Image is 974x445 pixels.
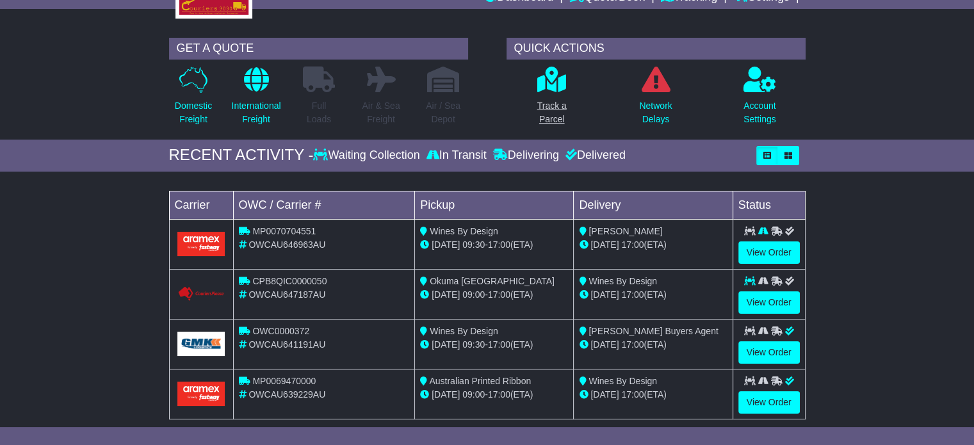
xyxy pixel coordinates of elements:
td: Carrier [169,191,233,219]
span: 17:00 [621,389,644,400]
div: GET A QUOTE [169,38,468,60]
img: GetCarrierServiceLogo [177,332,225,355]
div: (ETA) [579,388,727,401]
img: GetCarrierServiceLogo [177,286,225,302]
div: Delivered [562,149,626,163]
span: Okuma [GEOGRAPHIC_DATA] [430,276,555,286]
div: - (ETA) [420,238,568,252]
span: Wines By Design [430,326,498,336]
span: [DATE] [432,289,460,300]
span: 17:00 [488,239,510,250]
span: Australian Printed Ribbon [429,376,531,386]
span: [PERSON_NAME] Buyers Agent [588,326,718,336]
p: Air & Sea Freight [362,99,400,126]
span: [DATE] [432,389,460,400]
div: (ETA) [579,338,727,352]
p: Air / Sea Depot [426,99,460,126]
span: Wines By Design [430,226,498,236]
span: [PERSON_NAME] [588,226,662,236]
span: OWCAU639229AU [248,389,325,400]
div: QUICK ACTIONS [507,38,806,60]
span: OWCAU646963AU [248,239,325,250]
span: 17:00 [621,339,644,350]
div: Waiting Collection [313,149,423,163]
a: AccountSettings [743,66,777,133]
span: 09:00 [462,289,485,300]
div: Delivering [490,149,562,163]
a: View Order [738,391,800,414]
span: 09:00 [462,389,485,400]
a: NetworkDelays [638,66,672,133]
a: Track aParcel [537,66,567,133]
span: 17:00 [621,239,644,250]
td: OWC / Carrier # [233,191,415,219]
img: Aramex.png [177,382,225,405]
span: [DATE] [590,239,619,250]
p: Account Settings [743,99,776,126]
span: 17:00 [621,289,644,300]
span: CPB8QIC0000050 [252,276,327,286]
p: Track a Parcel [537,99,567,126]
span: OWC0000372 [252,326,309,336]
a: InternationalFreight [231,66,281,133]
span: 17:00 [488,339,510,350]
a: View Order [738,241,800,264]
div: (ETA) [579,288,727,302]
div: - (ETA) [420,388,568,401]
div: RECENT ACTIVITY - [169,146,314,165]
td: Pickup [415,191,574,219]
span: [DATE] [432,339,460,350]
p: Domestic Freight [175,99,212,126]
span: Wines By Design [588,376,657,386]
span: MP0070704551 [252,226,316,236]
a: View Order [738,291,800,314]
span: [DATE] [432,239,460,250]
span: OWCAU641191AU [248,339,325,350]
td: Status [733,191,805,219]
p: Full Loads [303,99,335,126]
div: - (ETA) [420,288,568,302]
p: International Freight [231,99,280,126]
span: [DATE] [590,289,619,300]
p: Network Delays [639,99,672,126]
span: MP0069470000 [252,376,316,386]
span: 09:30 [462,339,485,350]
td: Delivery [574,191,733,219]
div: In Transit [423,149,490,163]
a: DomesticFreight [174,66,213,133]
span: Wines By Design [588,276,657,286]
span: OWCAU647187AU [248,289,325,300]
div: - (ETA) [420,338,568,352]
div: (ETA) [579,238,727,252]
a: View Order [738,341,800,364]
span: [DATE] [590,389,619,400]
span: [DATE] [590,339,619,350]
span: 17:00 [488,289,510,300]
img: Aramex.png [177,232,225,255]
span: 09:30 [462,239,485,250]
span: 17:00 [488,389,510,400]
